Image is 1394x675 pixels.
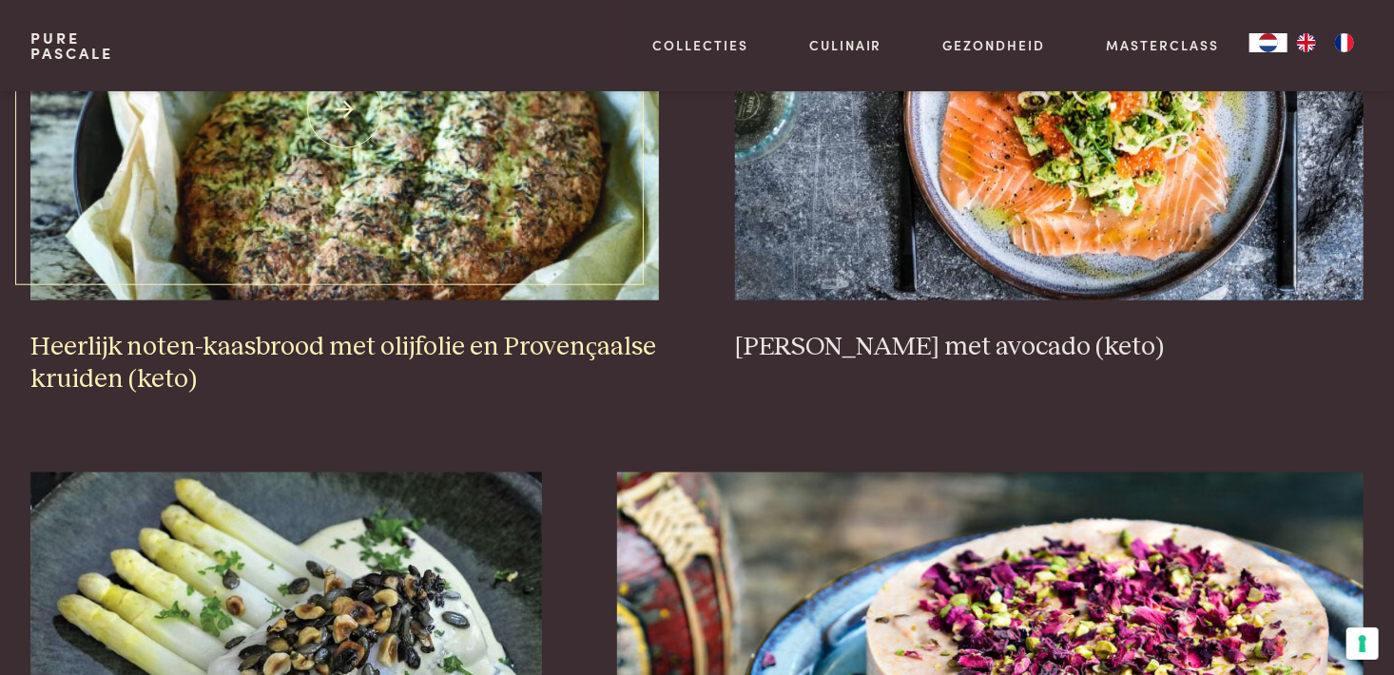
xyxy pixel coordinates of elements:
[1249,33,1288,52] a: NL
[809,35,882,55] a: Culinair
[1249,33,1364,52] aside: Language selected: Nederlands
[1326,33,1364,52] a: FR
[652,35,748,55] a: Collecties
[943,35,1046,55] a: Gezondheid
[1249,33,1288,52] div: Language
[30,331,659,396] h3: Heerlijk noten-kaasbrood met olijfolie en Provençaalse kruiden (keto)
[30,30,113,61] a: PurePascale
[1106,35,1219,55] a: Masterclass
[1288,33,1326,52] a: EN
[1288,33,1364,52] ul: Language list
[735,331,1364,364] h3: [PERSON_NAME] met avocado (keto)
[1346,627,1379,660] button: Uw voorkeuren voor toestemming voor trackingtechnologieën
